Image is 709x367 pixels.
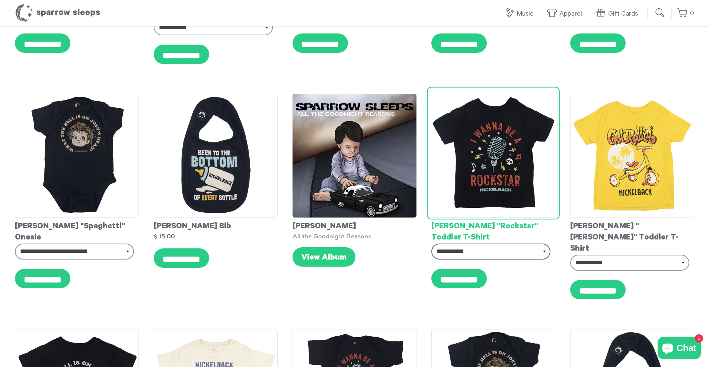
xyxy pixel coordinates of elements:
a: Apparel [546,6,586,22]
a: Gift Cards [595,6,642,22]
div: [PERSON_NAME] "Rockstar" Toddler T-Shirt [431,218,555,244]
div: All the Goodnight Reasons [293,232,416,240]
a: View Album [293,247,355,267]
input: Submit [653,5,668,20]
img: Nickelback-AllTheGoodnightReasons-Cover_1_grande.png [293,94,416,218]
inbox-online-store-chat: Shopify online store chat [655,337,703,361]
div: [PERSON_NAME] [293,218,416,232]
img: Nickelback-JoeysHeadonesie_grande.jpg [15,94,139,218]
strong: $ 15.00 [154,233,175,239]
a: 0 [677,6,694,22]
div: [PERSON_NAME] "[PERSON_NAME]" Toddler T-Shirt [570,218,694,255]
img: Nickelback-RockstarToddlerT-shirt_grande.jpg [429,89,558,218]
img: NickelbackBib_grande.jpg [154,94,278,218]
div: [PERSON_NAME] Bib [154,218,278,232]
div: [PERSON_NAME] "Spaghetti" Onesie [15,218,139,244]
a: Music [504,6,537,22]
img: Nickelback-GetRollinToddlerT-shirt_grande.jpg [570,94,694,218]
h1: Sparrow Sleeps [15,4,100,22]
